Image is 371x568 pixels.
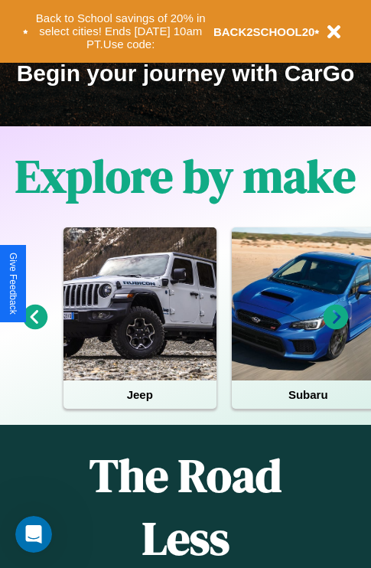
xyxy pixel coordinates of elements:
iframe: Intercom live chat [15,516,52,553]
h1: Explore by make [15,145,356,207]
b: BACK2SCHOOL20 [213,25,315,38]
h4: Jeep [63,380,216,409]
div: Give Feedback [8,253,18,315]
button: Back to School savings of 20% in select cities! Ends [DATE] 10am PT.Use code: [28,8,213,55]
